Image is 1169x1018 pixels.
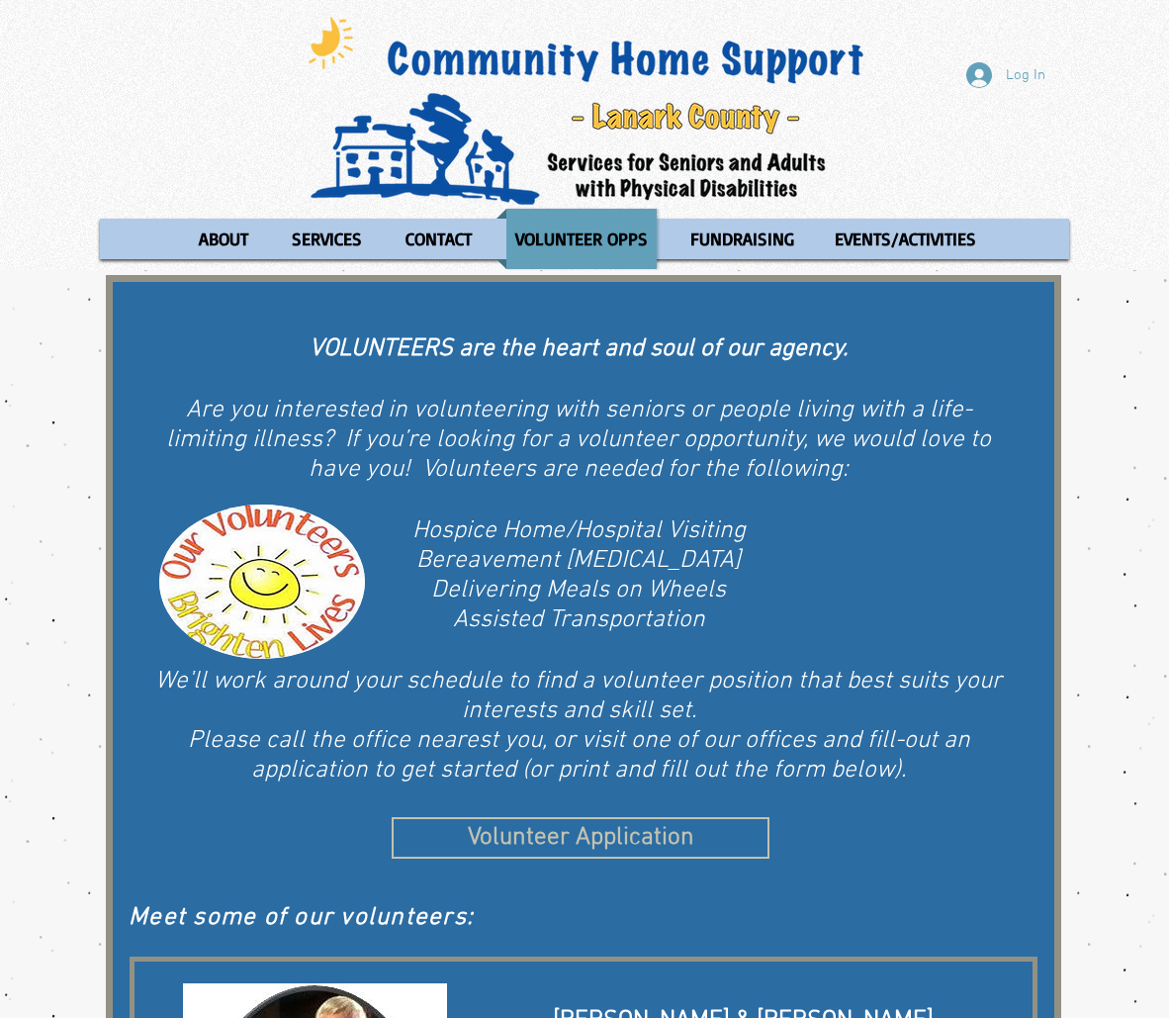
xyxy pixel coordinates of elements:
a: Volunteer Application [392,817,769,859]
span: Hospice Home/Hospital Visiting [412,516,746,546]
span: Assisted Transportation [453,605,705,635]
a: CONTACT [386,209,492,269]
p: ABOUT [190,209,257,269]
span: Bereavement [MEDICAL_DATA] [416,546,741,576]
span: Delivering Meals on Wheels [431,576,726,605]
span: Log In [999,65,1052,86]
a: FUNDRAISING [672,209,811,269]
p: CONTACT [397,209,481,269]
p: FUNDRAISING [681,209,803,269]
span: We'll work around your schedule to find a volunteer position that best suits your interests and s... [155,667,1002,726]
button: Log In [952,56,1059,94]
a: SERVICES [273,209,381,269]
span: Meet some of our volunteers: [129,903,474,933]
span: VOLUNTEERS are the heart and soul of our agency. [310,334,848,364]
span: Please call the office nearest you, or visit one of our offices and fill-out an application to ge... [188,726,970,786]
a: EVENTS/ACTIVITIES [816,209,995,269]
span: Are you interested in volunteering with seniors or people living with a life-limiting illness? If... [166,396,991,485]
a: ABOUT [180,209,268,269]
p: VOLUNTEER OPPS [506,209,657,269]
p: SERVICES [283,209,371,269]
nav: Site [100,209,1069,269]
a: VOLUNTEER OPPS [496,209,667,269]
p: EVENTS/ACTIVITIES [826,209,985,269]
img: Our Volunteers Brighten Lives.png [159,505,365,659]
span: Volunteer Application [468,821,694,856]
